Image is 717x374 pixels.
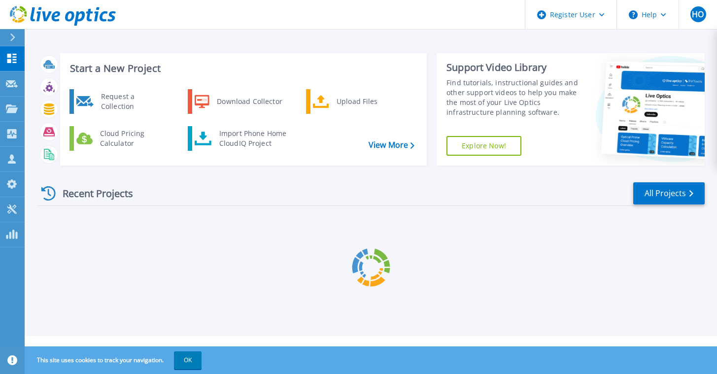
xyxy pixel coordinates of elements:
div: Recent Projects [38,181,146,205]
h3: Start a New Project [70,63,414,74]
a: View More [369,140,414,150]
div: Download Collector [212,92,286,111]
div: Request a Collection [96,92,168,111]
div: Support Video Library [446,61,580,74]
a: Request a Collection [69,89,171,114]
a: Cloud Pricing Calculator [69,126,171,151]
button: OK [174,351,202,369]
div: Import Phone Home CloudIQ Project [214,129,291,148]
a: All Projects [633,182,705,204]
a: Explore Now! [446,136,521,156]
span: This site uses cookies to track your navigation. [27,351,202,369]
div: Find tutorials, instructional guides and other support videos to help you make the most of your L... [446,78,580,117]
div: Upload Files [332,92,405,111]
div: Cloud Pricing Calculator [95,129,168,148]
a: Download Collector [188,89,289,114]
a: Upload Files [306,89,407,114]
span: HO [692,10,704,18]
